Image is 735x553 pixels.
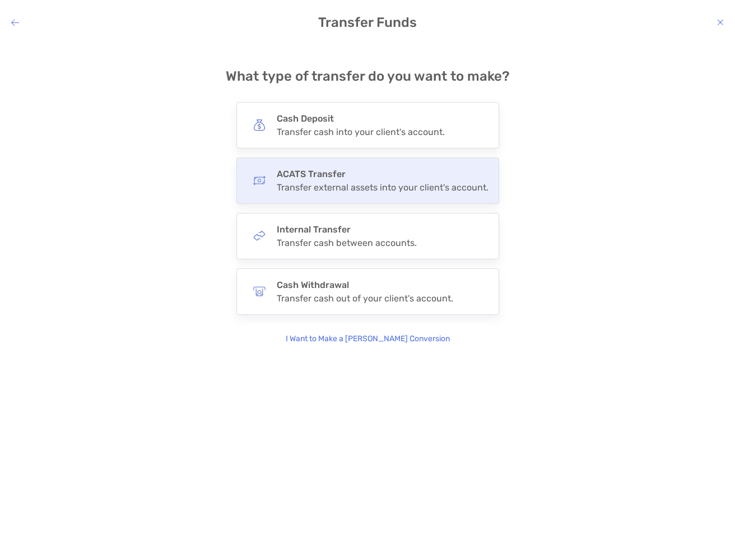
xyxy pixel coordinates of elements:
[277,127,445,137] div: Transfer cash into your client's account.
[277,293,453,304] div: Transfer cash out of your client's account.
[253,230,266,242] img: button icon
[253,119,266,131] img: button icon
[277,169,489,179] h4: ACATS Transfer
[277,113,445,124] h4: Cash Deposit
[226,68,510,84] h4: What type of transfer do you want to make?
[286,333,450,345] p: I Want to Make a [PERSON_NAME] Conversion
[277,280,453,290] h4: Cash Withdrawal
[253,285,266,298] img: button icon
[277,238,417,248] div: Transfer cash between accounts.
[277,224,417,235] h4: Internal Transfer
[253,174,266,187] img: button icon
[277,182,489,193] div: Transfer external assets into your client's account.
